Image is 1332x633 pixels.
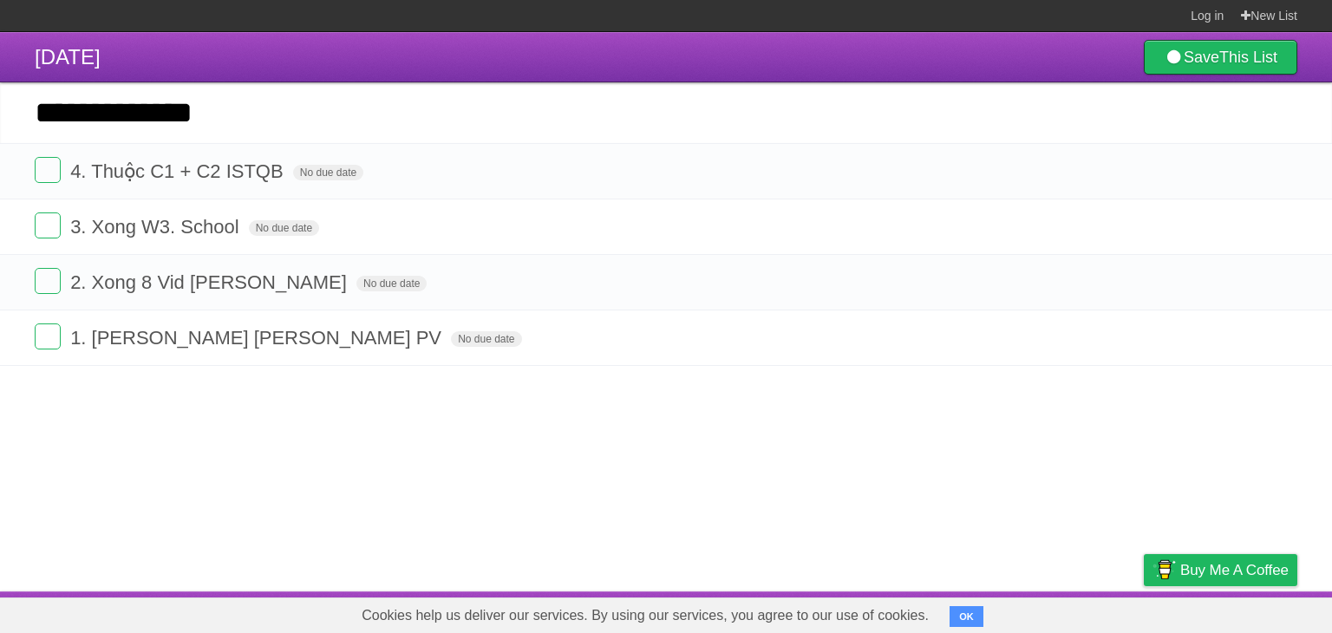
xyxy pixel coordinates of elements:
[913,596,950,629] a: About
[1219,49,1277,66] b: This List
[950,606,983,627] button: OK
[35,157,61,183] label: Done
[249,220,319,236] span: No due date
[35,212,61,238] label: Done
[70,327,446,349] span: 1. [PERSON_NAME] [PERSON_NAME] PV
[70,160,288,182] span: 4. Thuộc C1 + C2 ISTQB
[356,276,427,291] span: No due date
[344,598,946,633] span: Cookies help us deliver our services. By using our services, you agree to our use of cookies.
[35,323,61,349] label: Done
[970,596,1041,629] a: Developers
[70,216,243,238] span: 3. Xong W3. School
[35,45,101,69] span: [DATE]
[1144,554,1297,586] a: Buy me a coffee
[1152,555,1176,584] img: Buy me a coffee
[451,331,521,347] span: No due date
[1144,40,1297,75] a: SaveThis List
[1180,555,1289,585] span: Buy me a coffee
[1188,596,1297,629] a: Suggest a feature
[293,165,363,180] span: No due date
[70,271,351,293] span: 2. Xong 8 Vid [PERSON_NAME]
[1062,596,1100,629] a: Terms
[35,268,61,294] label: Done
[1121,596,1166,629] a: Privacy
